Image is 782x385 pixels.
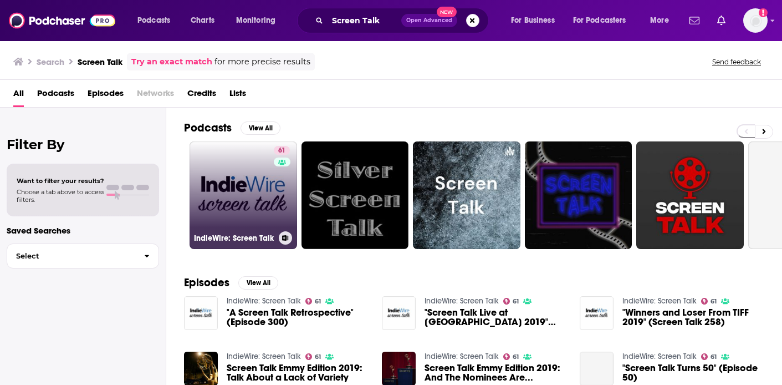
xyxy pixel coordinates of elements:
[17,188,104,204] span: Choose a tab above to access filters.
[425,308,566,327] a: "Screen Talk Live at Cannes 2019" (Episode 244)
[513,299,519,304] span: 61
[184,276,229,290] h2: Episodes
[37,57,64,67] h3: Search
[328,12,401,29] input: Search podcasts, credits, & more...
[7,252,135,260] span: Select
[227,363,369,382] a: Screen Talk Emmy Edition 2019: Talk About a Lack of Variety
[701,353,717,360] a: 61
[566,12,642,29] button: open menu
[78,57,122,67] h3: Screen Talk
[7,244,159,269] button: Select
[184,296,218,330] img: "A Screen Talk Retrospective" (Episode 300)
[236,13,275,28] span: Monitoring
[759,8,768,17] svg: Add a profile image
[17,177,104,185] span: Want to filter your results?
[183,12,221,29] a: Charts
[184,276,278,290] a: EpisodesView All
[308,8,499,33] div: Search podcasts, credits, & more...
[305,353,321,360] a: 61
[743,8,768,33] button: Show profile menu
[503,298,519,305] a: 61
[425,308,566,327] span: "Screen Talk Live at [GEOGRAPHIC_DATA] 2019" (Episode 244)
[238,276,278,290] button: View All
[228,12,290,29] button: open menu
[685,11,704,30] a: Show notifications dropdown
[622,296,697,306] a: IndieWire: Screen Talk
[650,13,669,28] span: More
[711,354,717,359] span: 61
[137,84,174,107] span: Networks
[305,298,321,305] a: 61
[503,353,519,360] a: 61
[743,8,768,33] span: Logged in as redsetterpr
[580,296,614,330] img: "Winners and Loser From TIFF 2019" (Screen Talk 258)
[503,12,569,29] button: open menu
[278,145,285,156] span: 61
[437,7,457,17] span: New
[622,352,697,361] a: IndieWire: Screen Talk
[184,121,232,135] h2: Podcasts
[227,296,301,306] a: IndieWire: Screen Talk
[194,234,274,243] h3: IndieWire: Screen Talk
[315,299,321,304] span: 61
[7,136,159,153] h2: Filter By
[241,121,280,135] button: View All
[191,13,214,28] span: Charts
[406,18,452,23] span: Open Advanced
[7,225,159,236] p: Saved Searches
[88,84,124,107] a: Episodes
[622,363,764,382] a: "Screen Talk Turns 50" (Episode 50)
[743,8,768,33] img: User Profile
[187,84,216,107] a: Credits
[229,84,246,107] a: Lists
[573,13,626,28] span: For Podcasters
[274,146,290,155] a: 61
[227,352,301,361] a: IndieWire: Screen Talk
[713,11,730,30] a: Show notifications dropdown
[190,141,297,249] a: 61IndieWire: Screen Talk
[382,296,416,330] img: "Screen Talk Live at Cannes 2019" (Episode 244)
[214,55,310,68] span: for more precise results
[622,308,764,327] a: "Winners and Loser From TIFF 2019" (Screen Talk 258)
[9,10,115,31] img: Podchaser - Follow, Share and Rate Podcasts
[13,84,24,107] a: All
[315,354,321,359] span: 61
[130,12,185,29] button: open menu
[425,363,566,382] a: Screen Talk Emmy Edition 2019: And The Nominees Are...
[642,12,683,29] button: open menu
[184,121,280,135] a: PodcastsView All
[37,84,74,107] a: Podcasts
[227,308,369,327] a: "A Screen Talk Retrospective" (Episode 300)
[401,14,457,27] button: Open AdvancedNew
[701,298,717,305] a: 61
[131,55,212,68] a: Try an exact match
[425,352,499,361] a: IndieWire: Screen Talk
[511,13,555,28] span: For Business
[137,13,170,28] span: Podcasts
[711,299,717,304] span: 61
[709,57,764,67] button: Send feedback
[513,354,519,359] span: 61
[425,296,499,306] a: IndieWire: Screen Talk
